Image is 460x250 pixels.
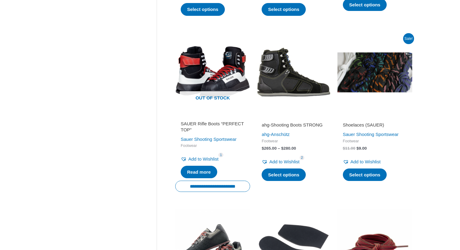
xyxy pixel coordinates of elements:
[181,121,245,135] a: SAUER Rifle Boots “PERFECT TOP”
[262,113,326,121] iframe: Customer reviews powered by Trustpilot
[262,122,326,130] a: ahg-Shooting Boots STRONG
[175,35,250,110] a: Out of stock
[188,156,218,161] span: Add to Wishlist
[175,35,250,110] img: SAUER Rifle Boots "PERFECT TOP"
[343,158,381,166] a: Add to Wishlist
[256,35,331,110] img: ahg-Shooting Boots STRONG
[343,146,355,151] bdi: 11.00
[269,159,299,164] span: Add to Wishlist
[350,159,381,164] span: Add to Wishlist
[181,166,217,179] a: Read more about “SAUER Rifle Boots "PERFECT TOP"”
[181,113,245,121] iframe: Customer reviews powered by Trustpilot
[281,146,296,151] bdi: 280.00
[181,3,225,16] a: Select options for “SAUER Pistol Shoes "EASY TOP"”
[343,113,407,121] iframe: Customer reviews powered by Trustpilot
[300,155,305,160] span: 2
[403,33,414,44] span: Sale!
[343,139,407,144] span: Footwear
[262,146,264,151] span: $
[262,158,299,166] a: Add to Wishlist
[343,122,407,130] a: Shoelaces (SAUER)
[337,35,412,110] img: Shoelaces (SAUER)
[357,146,367,151] bdi: 9.00
[262,122,326,128] h2: ahg-Shooting Boots STRONG
[180,91,246,105] span: Out of stock
[181,137,236,142] a: Sauer Shooting Sportswear
[343,168,387,181] a: Select options for “Shoelaces (SAUER)”
[357,146,359,151] span: $
[343,146,345,151] span: $
[281,146,284,151] span: $
[262,168,306,181] a: Select options for “ahg-Shooting Boots STRONG”
[278,146,280,151] span: –
[181,155,218,163] a: Add to Wishlist
[343,122,407,128] h2: Shoelaces (SAUER)
[181,143,245,148] span: Footwear
[181,121,245,133] h2: SAUER Rifle Boots “PERFECT TOP”
[218,153,223,157] span: 1
[262,146,277,151] bdi: 265.00
[262,139,326,144] span: Footwear
[262,3,306,16] a: Select options for “SAUER Rifle Boots "PERFECT X"”
[262,132,290,137] a: ahg-Anschütz
[343,132,399,137] a: Sauer Shooting Sportswear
